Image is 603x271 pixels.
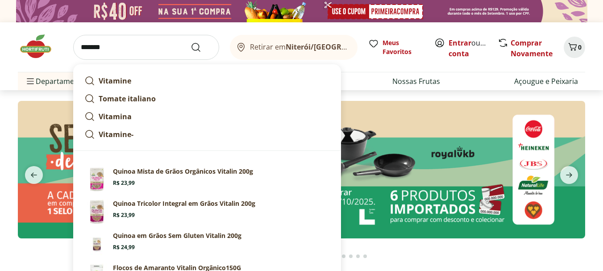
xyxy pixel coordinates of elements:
span: R$ 23,99 [113,212,135,219]
a: Quinoa Tricolor Integral em Grãos Vitalin 200gQuinoa Tricolor Integral em Grãos Vitalin 200gR$ 23,99 [81,196,333,228]
p: Quinoa Tricolor Integral em Grãos Vitalin 200g [113,199,255,208]
span: Departamentos [25,71,89,92]
a: Vitamine- [81,125,333,143]
span: R$ 23,99 [113,179,135,187]
a: Tomate italiano [81,90,333,108]
img: Quinoa em Grãos sem Glúten Vitalin 200g [84,231,109,256]
strong: Vitamine [99,76,131,86]
a: Vitamine [81,72,333,90]
strong: Vitamine- [99,129,133,139]
a: Criar conta [449,38,498,58]
b: Niterói/[GEOGRAPHIC_DATA] [286,42,387,52]
p: Quinoa em Grãos Sem Gluten Vitalin 200g [113,231,241,240]
span: Retirar em [250,43,349,51]
button: Carrinho [564,37,585,58]
button: Go to page 17 from fs-carousel [354,246,362,267]
img: Quinoa Tricolor Integral em Grãos Vitalin 200g [84,199,109,224]
span: 0 [578,43,582,51]
a: Entrar [449,38,471,48]
button: Retirar emNiterói/[GEOGRAPHIC_DATA] [230,35,358,60]
a: Quinoa Mista de Grãos Orgânicos Vitalin 200gQuinoa Mista de Grãos Orgânicos Vitalin 200gR$ 23,99 [81,163,333,196]
img: Quinoa Mista de Grãos Orgânicos Vitalin 200g [84,167,109,192]
button: next [553,166,585,184]
a: Vitamina [81,108,333,125]
strong: Tomate italiano [99,94,156,104]
span: Meus Favoritos [383,38,424,56]
img: Hortifruti [18,33,62,60]
a: Meus Favoritos [368,38,424,56]
strong: Vitamina [99,112,132,121]
button: Go to page 16 from fs-carousel [347,246,354,267]
p: Quinoa Mista de Grãos Orgânicos Vitalin 200g [113,167,253,176]
button: Menu [25,71,36,92]
a: Comprar Novamente [511,38,553,58]
button: Go to page 15 from fs-carousel [340,246,347,267]
button: Go to page 18 from fs-carousel [362,246,369,267]
a: Açougue e Peixaria [514,76,578,87]
button: Submit Search [191,42,212,53]
a: Quinoa em Grãos sem Glúten Vitalin 200gQuinoa em Grãos Sem Gluten Vitalin 200gR$ 24,99 [81,228,333,260]
a: Nossas Frutas [392,76,440,87]
span: R$ 24,99 [113,244,135,251]
input: search [73,35,219,60]
button: previous [18,166,50,184]
span: ou [449,38,488,59]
